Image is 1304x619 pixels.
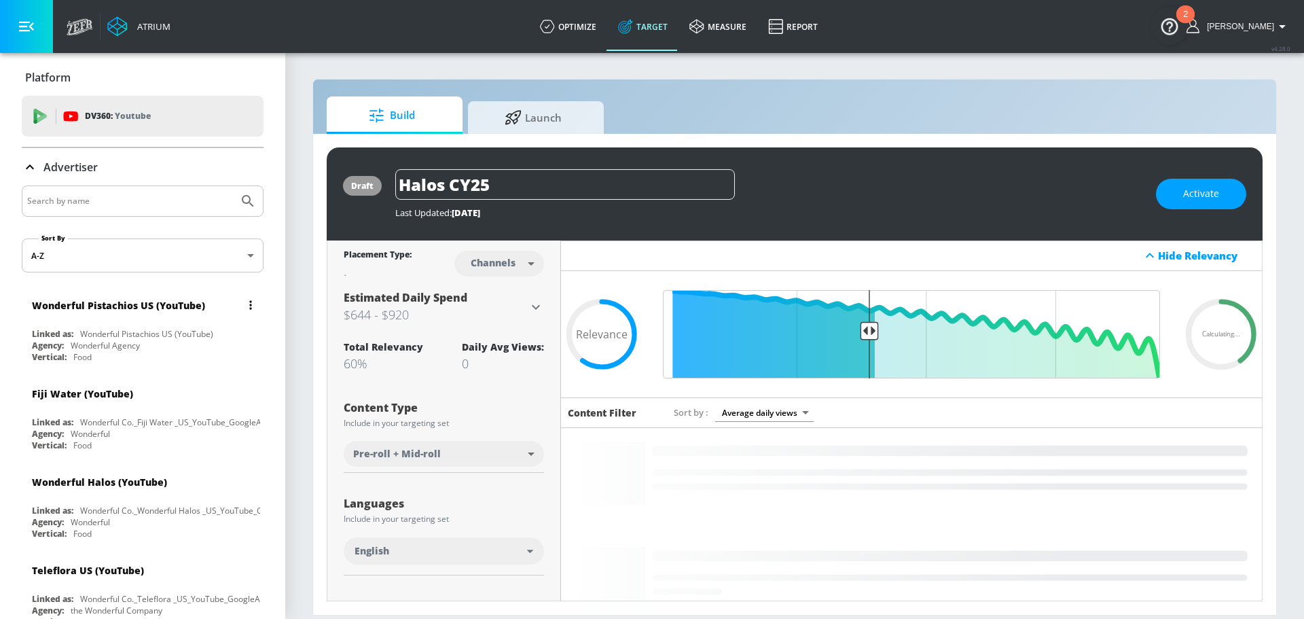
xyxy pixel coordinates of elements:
p: Youtube [115,109,151,123]
div: Agency: [32,428,64,440]
div: Wonderful Halos (YouTube) [32,476,167,489]
div: Atrium [132,20,170,33]
span: [DATE] [452,207,480,219]
div: Fiji Water (YouTube) [32,387,133,400]
p: Platform [25,70,71,85]
div: Languages [344,498,544,509]
div: Average daily views [715,404,814,422]
div: Total Relevancy [344,340,423,353]
div: Fiji Water (YouTube)Linked as:Wonderful Co._Fiji Water _US_YouTube_GoogleAdsAgency:WonderfulVerti... [22,377,264,455]
div: Wonderful Co._Teleflora _US_YouTube_GoogleAds [80,593,269,605]
div: Food [73,528,92,540]
span: Sort by [674,406,708,419]
p: Advertiser [43,160,98,175]
div: 60% [344,355,423,372]
div: Food [73,440,92,451]
a: Report [757,2,829,51]
div: Linked as: [32,505,73,516]
div: Wonderful Pistachios US (YouTube) [32,299,205,312]
button: Activate [1156,179,1246,209]
div: Linked as: [32,593,73,605]
div: Estimated Daily Spend$644 - $920 [344,290,544,324]
div: Hide Relevancy [1158,249,1254,262]
div: Wonderful Co._Wonderful Halos _US_YouTube_GoogleAds [80,505,298,516]
a: Target [607,2,678,51]
input: Search by name [27,192,233,210]
div: draft [351,180,374,192]
div: Agency: [32,605,64,616]
div: Wonderful Halos (YouTube)Linked as:Wonderful Co._Wonderful Halos _US_YouTube_GoogleAdsAgency:Wond... [22,465,264,543]
div: Wonderful Pistachios US (YouTube)Linked as:Wonderful Pistachios US (YouTube)Agency:Wonderful Agen... [22,289,264,366]
div: Channels [464,257,522,268]
div: 2 [1183,14,1188,32]
div: Advertiser [22,148,264,186]
div: Include in your targeting set [344,419,544,427]
div: Daily Avg Views: [462,340,544,353]
div: Linked as: [32,328,73,340]
div: 0 [462,355,544,372]
div: Linked as: [32,417,73,428]
div: Last Updated: [395,207,1142,219]
div: the Wonderful Company [71,605,162,616]
button: [PERSON_NAME] [1187,18,1290,35]
span: v 4.28.0 [1271,45,1290,52]
span: Activate [1183,185,1219,202]
h3: $644 - $920 [344,305,528,324]
span: English [355,544,389,558]
div: Vertical: [32,440,67,451]
input: Final Threshold [656,290,1167,378]
div: Agency: [32,516,64,528]
div: Hide Relevancy [561,241,1262,271]
div: Include in your targeting set [344,515,544,523]
div: DV360: Youtube [22,96,264,137]
div: Vertical: [32,351,67,363]
span: Relevance [576,329,628,340]
div: Wonderful [71,428,110,440]
a: Atrium [107,16,170,37]
div: English [344,537,544,565]
div: Food [73,351,92,363]
div: Agency: [32,340,64,351]
span: Launch [482,101,585,134]
div: Wonderful [71,516,110,528]
span: Calculating... [1202,331,1240,338]
div: Placement Type: [344,249,412,263]
div: Teleflora US (YouTube) [32,564,144,577]
p: DV360: [85,109,151,124]
h6: Content Filter [568,406,636,419]
a: optimize [529,2,607,51]
span: Pre-roll + Mid-roll [353,447,441,461]
div: Wonderful Agency [71,340,140,351]
a: measure [678,2,757,51]
button: Open Resource Center, 2 new notifications [1151,7,1189,45]
div: A-Z [22,238,264,272]
span: login as: andrew.ta@wonderful.com [1201,22,1274,31]
label: Sort By [39,234,68,243]
div: Wonderful Co._Fiji Water _US_YouTube_GoogleAds [80,417,270,428]
div: Vertical: [32,528,67,540]
div: Wonderful Pistachios US (YouTube) [80,328,213,340]
div: Platform [22,58,264,96]
div: Content Type [344,402,544,413]
span: Build [340,99,443,132]
span: Estimated Daily Spend [344,290,467,305]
